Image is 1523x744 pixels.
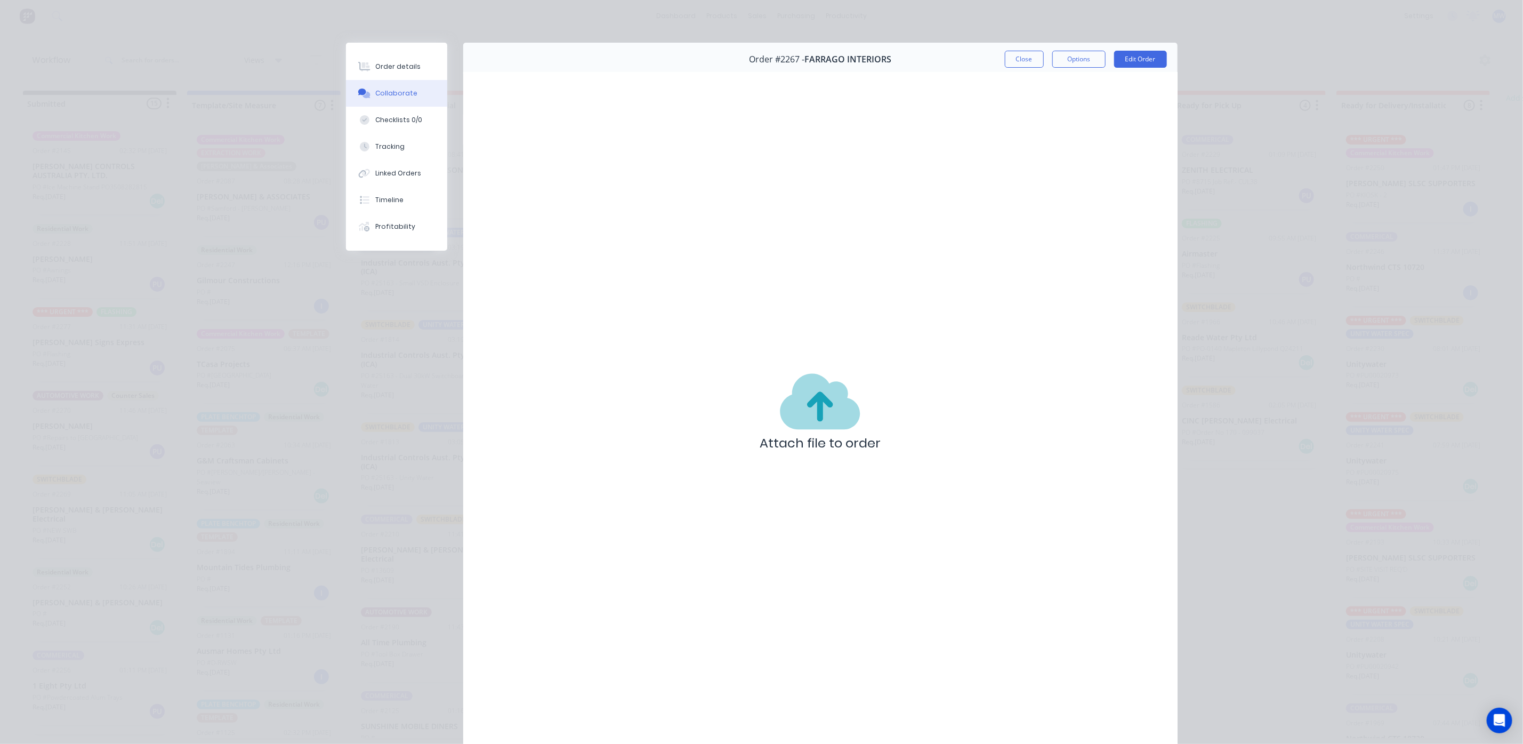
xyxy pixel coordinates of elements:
[375,89,417,98] div: Collaborate
[346,53,447,80] button: Order details
[749,54,804,65] span: Order #2267 -
[375,222,415,231] div: Profitability
[375,142,405,151] div: Tracking
[760,434,881,453] p: Attach file to order
[375,195,404,205] div: Timeline
[1005,51,1044,68] button: Close
[346,213,447,240] button: Profitability
[1487,708,1512,733] div: Open Intercom Messenger
[346,160,447,187] button: Linked Orders
[1052,51,1106,68] button: Options
[375,169,421,178] div: Linked Orders
[804,54,891,65] span: FARRAGO INTERIORS
[375,115,422,125] div: Checklists 0/0
[346,187,447,213] button: Timeline
[375,62,421,71] div: Order details
[346,107,447,133] button: Checklists 0/0
[346,80,447,107] button: Collaborate
[1114,51,1167,68] button: Edit Order
[346,133,447,160] button: Tracking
